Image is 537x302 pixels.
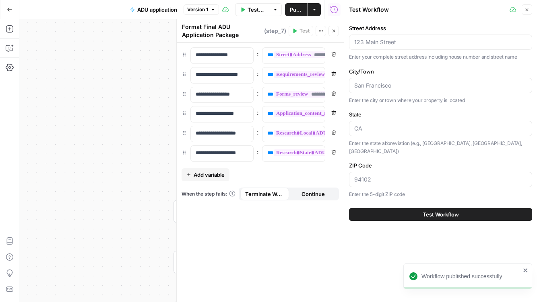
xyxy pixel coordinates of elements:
input: 94102 [354,175,527,184]
span: : [257,69,259,78]
label: Street Address [349,24,532,32]
p: Enter your complete street address including house number and street name [349,53,532,61]
span: Publish [290,6,303,14]
p: Enter the 5-digit ZIP code [349,190,532,198]
input: CA [354,124,527,133]
button: Continue [289,188,338,200]
p: Enter the city or town where your property is located [349,96,532,104]
input: 123 Main Street [354,38,524,46]
span: : [257,49,259,59]
div: Workflow published successfully [421,272,520,280]
button: ADU application [125,3,182,16]
button: Test Data [235,3,269,16]
span: Add variable [194,171,225,179]
p: Enter the state abbreviation (e.g., [GEOGRAPHIC_DATA], [GEOGRAPHIC_DATA], [GEOGRAPHIC_DATA]) [349,139,532,155]
button: Test [289,26,313,36]
input: San Francisco [354,82,527,90]
button: Version 1 [184,4,219,15]
span: : [257,147,259,157]
span: Continue [302,190,325,198]
button: Publish [285,3,308,16]
span: ( step_7 ) [264,27,286,35]
label: ZIP Code [349,161,532,169]
span: Test Workflow [423,210,459,218]
button: Test Workflow [349,208,532,221]
span: : [257,108,259,117]
button: close [523,267,529,273]
textarea: Format Final ADU Application Package [182,23,262,39]
span: Terminate Workflow [245,190,284,198]
span: Test Data [248,6,264,14]
span: ADU application [137,6,177,14]
span: Test [299,27,310,35]
button: Add variable [182,168,229,181]
span: : [257,127,259,137]
span: Version 1 [187,6,208,13]
label: City/Town [349,67,532,75]
span: : [257,88,259,98]
label: State [349,110,532,118]
a: When the step fails: [182,190,235,198]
